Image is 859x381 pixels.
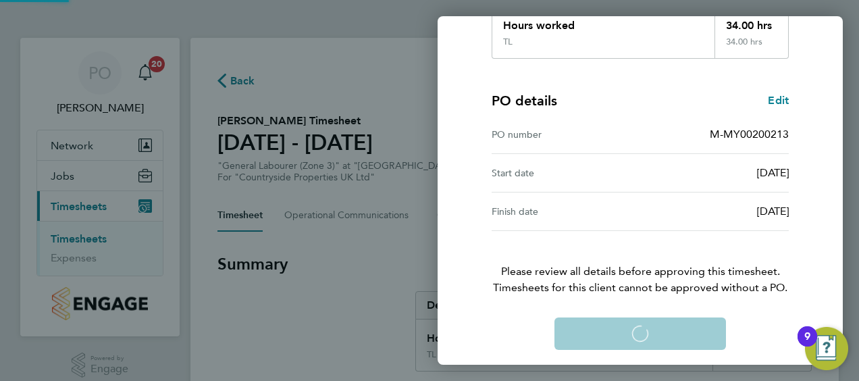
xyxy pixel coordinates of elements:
a: Edit [768,93,789,109]
div: Start date [492,165,640,181]
div: TL [503,36,513,47]
p: Please review all details before approving this timesheet. [475,231,805,296]
div: Hours worked [492,7,714,36]
span: Timesheets for this client cannot be approved without a PO. [475,280,805,296]
div: 9 [804,336,810,354]
div: [DATE] [640,165,789,181]
div: 34.00 hrs [714,36,789,58]
h4: PO details [492,91,557,110]
div: 34.00 hrs [714,7,789,36]
button: Open Resource Center, 9 new notifications [805,327,848,370]
div: [DATE] [640,203,789,220]
span: Edit [768,94,789,107]
div: PO number [492,126,640,143]
div: Finish date [492,203,640,220]
span: M-MY00200213 [710,128,789,141]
